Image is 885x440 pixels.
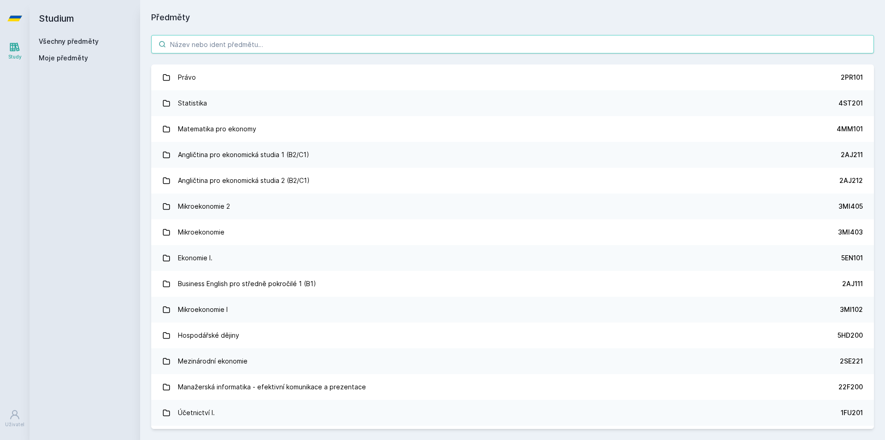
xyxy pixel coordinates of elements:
[178,275,316,293] div: Business English pro středně pokročilé 1 (B1)
[842,279,863,288] div: 2AJ111
[151,116,874,142] a: Matematika pro ekonomy 4MM101
[2,405,28,433] a: Uživatel
[838,228,863,237] div: 3MI403
[838,202,863,211] div: 3MI405
[151,90,874,116] a: Statistika 4ST201
[839,176,863,185] div: 2AJ212
[178,378,366,396] div: Manažerská informatika - efektivní komunikace a prezentace
[841,150,863,159] div: 2AJ211
[178,94,207,112] div: Statistika
[841,73,863,82] div: 2PR101
[151,142,874,168] a: Angličtina pro ekonomická studia 1 (B2/C1) 2AJ211
[178,171,310,190] div: Angličtina pro ekonomická studia 2 (B2/C1)
[151,219,874,245] a: Mikroekonomie 3MI403
[178,326,239,345] div: Hospodářské dějiny
[178,68,196,87] div: Právo
[8,53,22,60] div: Study
[39,37,99,45] a: Všechny předměty
[178,249,212,267] div: Ekonomie I.
[840,357,863,366] div: 2SE221
[178,146,309,164] div: Angličtina pro ekonomická studia 1 (B2/C1)
[151,245,874,271] a: Ekonomie I. 5EN101
[178,223,224,241] div: Mikroekonomie
[39,53,88,63] span: Moje předměty
[838,382,863,392] div: 22F200
[151,194,874,219] a: Mikroekonomie 2 3MI405
[841,408,863,417] div: 1FU201
[2,37,28,65] a: Study
[178,197,230,216] div: Mikroekonomie 2
[151,65,874,90] a: Právo 2PR101
[151,11,874,24] h1: Předměty
[151,168,874,194] a: Angličtina pro ekonomická studia 2 (B2/C1) 2AJ212
[178,300,228,319] div: Mikroekonomie I
[151,297,874,323] a: Mikroekonomie I 3MI102
[841,253,863,263] div: 5EN101
[151,374,874,400] a: Manažerská informatika - efektivní komunikace a prezentace 22F200
[838,99,863,108] div: 4ST201
[151,348,874,374] a: Mezinárodní ekonomie 2SE221
[151,400,874,426] a: Účetnictví I. 1FU201
[151,35,874,53] input: Název nebo ident předmětu…
[151,323,874,348] a: Hospodářské dějiny 5HD200
[178,404,215,422] div: Účetnictví I.
[178,120,256,138] div: Matematika pro ekonomy
[5,421,24,428] div: Uživatel
[840,305,863,314] div: 3MI102
[151,271,874,297] a: Business English pro středně pokročilé 1 (B1) 2AJ111
[178,352,248,370] div: Mezinárodní ekonomie
[837,124,863,134] div: 4MM101
[838,331,863,340] div: 5HD200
